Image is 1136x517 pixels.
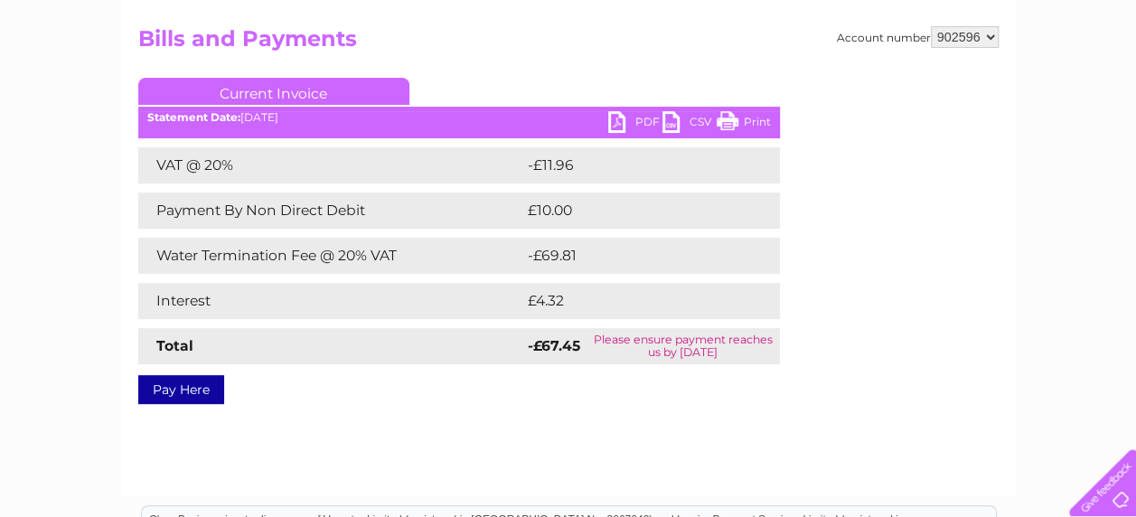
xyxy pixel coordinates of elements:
strong: -£67.45 [528,337,580,354]
div: [DATE] [138,111,780,124]
a: Log out [1076,77,1119,90]
h2: Bills and Payments [138,26,999,61]
a: Water [818,77,852,90]
td: Payment By Non Direct Debit [138,193,523,229]
td: -£11.96 [523,147,744,183]
a: PDF [608,111,662,137]
td: Interest [138,283,523,319]
td: Water Termination Fee @ 20% VAT [138,238,523,274]
a: Pay Here [138,375,224,404]
td: VAT @ 20% [138,147,523,183]
img: logo.png [40,47,132,102]
td: Please ensure payment reaches us by [DATE] [586,328,779,364]
a: CSV [662,111,717,137]
td: £4.32 [523,283,737,319]
div: Clear Business is a trading name of Verastar Limited (registered in [GEOGRAPHIC_DATA] No. 3667643... [142,10,996,88]
div: Account number [837,26,999,48]
b: Statement Date: [147,110,240,124]
a: Print [717,111,771,137]
a: Current Invoice [138,78,409,105]
a: Energy [863,77,903,90]
td: £10.00 [523,193,743,229]
a: Contact [1016,77,1060,90]
td: -£69.81 [523,238,746,274]
strong: Total [156,337,193,354]
a: Blog [979,77,1005,90]
a: 0333 014 3131 [795,9,920,32]
a: Telecoms [914,77,968,90]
